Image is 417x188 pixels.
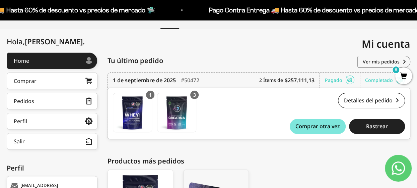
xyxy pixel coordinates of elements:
div: Completado [365,73,405,88]
span: Rastrear [366,124,388,129]
span: . [83,36,85,46]
a: Detalles del pedido [338,93,405,108]
img: Translation missing: es.Proteína Whey - Chocolate / 2 libras (910g) [113,93,152,132]
a: Ver mis pedidos [357,56,410,68]
span: Tu último pedido [108,56,163,66]
a: 0 [395,73,412,80]
div: Comprar [14,78,37,84]
button: Comprar otra vez [290,119,346,134]
a: Comprar [7,73,97,89]
div: 3 [190,91,199,99]
div: Pagado [325,73,360,88]
div: #50472 [181,73,199,88]
a: Proteína Whey - Chocolate / 2 libras (910g) [113,93,152,132]
button: Salir [7,133,97,150]
div: Hola, [7,37,85,46]
div: Perfil [7,163,97,173]
mark: 0 [392,66,400,74]
div: Home [14,58,29,63]
div: Perfil [14,119,27,124]
a: Pedidos [7,93,97,109]
div: 1 [146,91,154,99]
div: Productos más pedidos [108,156,410,166]
a: Home [7,52,97,69]
img: Translation missing: es.Creatina Monohidrato [157,93,196,132]
b: $257.111,13 [285,76,315,84]
a: Perfil [7,113,97,130]
div: 2 Ítems de [259,73,320,88]
a: Creatina Monohidrato [157,93,196,132]
span: [PERSON_NAME] [25,36,85,46]
span: Comprar otra vez [295,124,340,129]
div: Pedidos [14,98,34,104]
time: 1 de septiembre de 2025 [113,76,176,84]
button: Rastrear [349,119,405,134]
div: Salir [14,139,25,144]
span: Mi cuenta [362,37,410,51]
